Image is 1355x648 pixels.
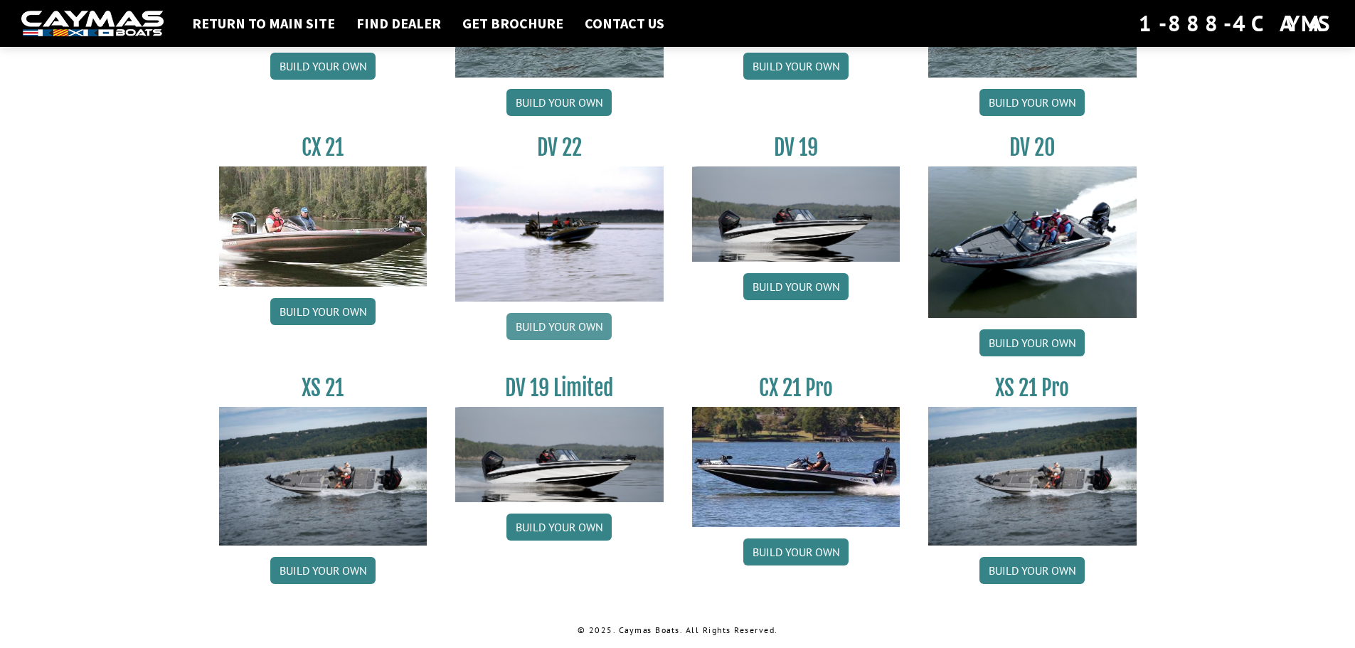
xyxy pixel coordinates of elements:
h3: CX 21 Pro [692,375,900,401]
h3: DV 19 [692,134,900,161]
a: Build your own [506,313,612,340]
img: CX21_thumb.jpg [219,166,427,286]
a: Return to main site [185,14,342,33]
img: dv-19-ban_from_website_for_caymas_connect.png [455,407,664,502]
h3: CX 21 [219,134,427,161]
div: 1-888-4CAYMAS [1139,8,1334,39]
h3: DV 20 [928,134,1137,161]
img: dv-19-ban_from_website_for_caymas_connect.png [692,166,900,262]
a: Build your own [506,514,612,541]
a: Get Brochure [455,14,570,33]
a: Build your own [506,89,612,116]
img: DV22_original_motor_cropped_for_caymas_connect.jpg [455,166,664,302]
img: DV_20_from_website_for_caymas_connect.png [928,166,1137,318]
a: Build your own [743,53,849,80]
img: CX-21Pro_thumbnail.jpg [692,407,900,526]
a: Build your own [743,273,849,300]
a: Build your own [979,557,1085,584]
h3: XS 21 Pro [928,375,1137,401]
a: Contact Us [578,14,671,33]
a: Build your own [743,538,849,565]
img: XS_21_thumbnail.jpg [219,407,427,546]
h3: XS 21 [219,375,427,401]
a: Build your own [979,329,1085,356]
p: © 2025. Caymas Boats. All Rights Reserved. [219,624,1137,637]
img: white-logo-c9c8dbefe5ff5ceceb0f0178aa75bf4bb51f6bca0971e226c86eb53dfe498488.png [21,11,164,37]
a: Build your own [270,298,376,325]
h3: DV 22 [455,134,664,161]
a: Build your own [270,53,376,80]
a: Build your own [270,557,376,584]
a: Find Dealer [349,14,448,33]
a: Build your own [979,89,1085,116]
h3: DV 19 Limited [455,375,664,401]
img: XS_21_thumbnail.jpg [928,407,1137,546]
